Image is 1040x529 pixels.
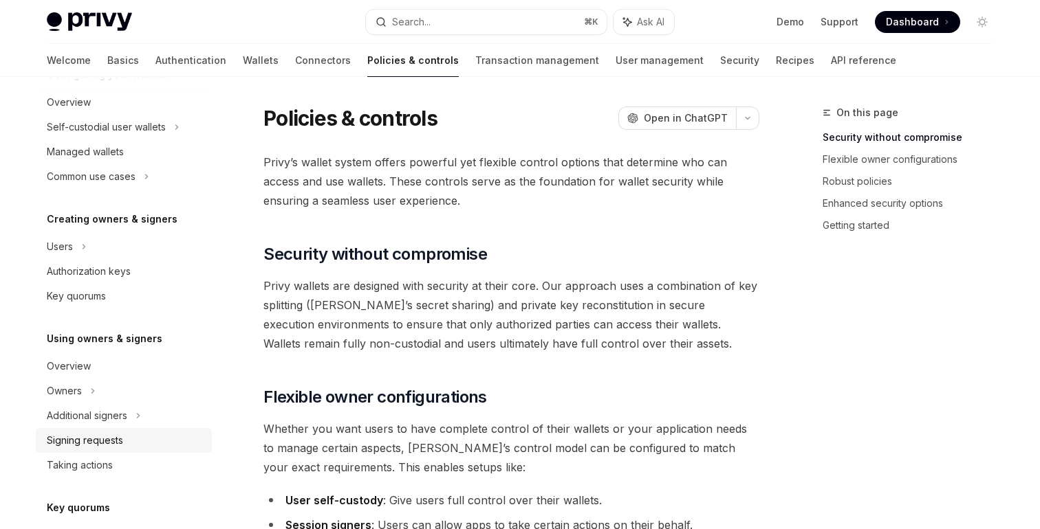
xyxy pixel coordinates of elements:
[47,383,82,399] div: Owners
[47,44,91,77] a: Welcome
[616,44,704,77] a: User management
[47,144,124,160] div: Managed wallets
[47,499,110,516] h5: Key quorums
[971,11,993,33] button: Toggle dark mode
[823,148,1004,170] a: Flexible owner configurations
[720,44,759,77] a: Security
[823,214,1004,236] a: Getting started
[47,238,73,255] div: Users
[475,44,599,77] a: Transaction management
[47,432,123,449] div: Signing requests
[47,407,127,424] div: Additional signers
[295,44,351,77] a: Connectors
[155,44,226,77] a: Authentication
[836,104,898,121] span: On this page
[823,192,1004,214] a: Enhanced security options
[637,15,664,29] span: Ask AI
[777,15,804,29] a: Demo
[47,168,136,185] div: Common use cases
[47,211,177,227] h5: Creating owners & signers
[776,44,814,77] a: Recipes
[107,44,139,77] a: Basics
[47,94,91,111] div: Overview
[36,354,212,379] a: Overview
[47,457,113,473] div: Taking actions
[263,106,437,131] h1: Policies & controls
[875,11,960,33] a: Dashboard
[263,153,759,210] span: Privy’s wallet system offers powerful yet flexible control options that determine who can access ...
[366,10,607,34] button: Search...⌘K
[392,14,431,30] div: Search...
[831,44,896,77] a: API reference
[263,243,487,265] span: Security without compromise
[47,288,106,304] div: Key quorums
[821,15,858,29] a: Support
[36,428,212,453] a: Signing requests
[644,111,728,125] span: Open in ChatGPT
[886,15,939,29] span: Dashboard
[36,90,212,115] a: Overview
[285,493,383,507] strong: User self-custody
[367,44,459,77] a: Policies & controls
[36,453,212,477] a: Taking actions
[614,10,674,34] button: Ask AI
[47,330,162,347] h5: Using owners & signers
[263,386,487,408] span: Flexible owner configurations
[263,491,759,510] li: : Give users full control over their wallets.
[47,12,132,32] img: light logo
[47,119,166,135] div: Self-custodial user wallets
[243,44,279,77] a: Wallets
[36,259,212,284] a: Authorization keys
[263,276,759,353] span: Privy wallets are designed with security at their core. Our approach uses a combination of key sp...
[823,126,1004,148] a: Security without compromise
[47,358,91,374] div: Overview
[823,170,1004,192] a: Robust policies
[584,16,598,27] span: ⌘ K
[36,139,212,164] a: Managed wallets
[618,106,736,130] button: Open in ChatGPT
[263,419,759,477] span: Whether you want users to have complete control of their wallets or your application needs to man...
[36,284,212,308] a: Key quorums
[47,263,131,280] div: Authorization keys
